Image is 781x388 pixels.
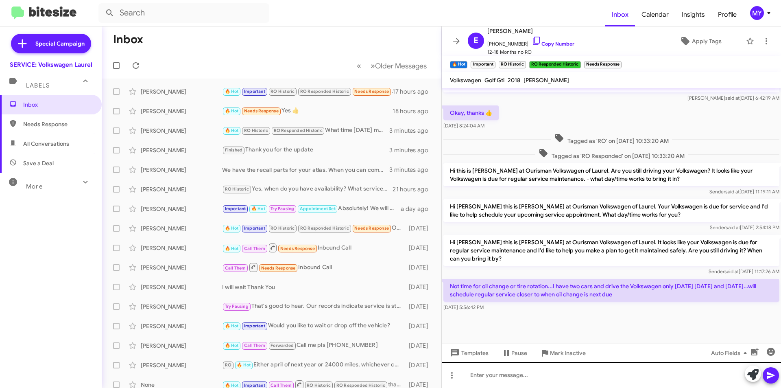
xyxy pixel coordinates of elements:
span: Needs Response [354,226,389,231]
span: Labels [26,82,50,89]
div: SERVICE: Volkswagen Laurel [10,61,92,69]
span: Needs Response [261,265,296,271]
span: Older Messages [375,61,427,70]
span: RO Historic [225,186,249,192]
div: [DATE] [405,224,435,232]
span: Forwarded [269,342,296,350]
span: [PERSON_NAME] [487,26,574,36]
button: Templates [442,346,495,360]
span: Pause [511,346,527,360]
span: More [26,183,43,190]
span: Important [244,323,265,329]
small: RO Responded Historic [529,61,580,68]
span: [PERSON_NAME] [524,77,569,84]
span: 🔥 Hot [225,89,239,94]
div: [PERSON_NAME] [141,244,222,252]
div: [PERSON_NAME] [141,303,222,311]
span: Important [244,89,265,94]
div: 21 hours ago [393,185,435,193]
div: a day ago [401,205,435,213]
small: 🔥 Hot [450,61,467,68]
span: RO Historic [244,128,268,133]
span: [DATE] 8:24:04 AM [443,123,484,129]
small: RO Historic [499,61,526,68]
div: [PERSON_NAME] [141,166,222,174]
span: » [371,61,375,71]
span: Finished [225,147,243,153]
div: [PERSON_NAME] [141,205,222,213]
p: Hi [PERSON_NAME] this is [PERSON_NAME] at Ourisman Volkswagen of Laurel. It looks like your Volks... [443,235,779,266]
span: 12-18 Months no RO [487,48,574,56]
div: Call me pls [PHONE_NUMBER] [222,341,405,350]
span: Apply Tags [692,34,722,48]
span: Important [225,206,246,211]
div: Thank you for the update [222,145,389,155]
div: Either april of next year or 24000 miles, whichever comes first [222,360,405,370]
p: Not time for oil change or tire rotation...I have two cars and drive the Volkswagen only [DATE] [... [443,279,779,302]
span: RO [225,362,231,368]
div: [DATE] [405,342,435,350]
div: [DATE] [405,244,435,252]
span: [DATE] 5:56:42 PM [443,304,484,310]
div: [PERSON_NAME] [141,185,222,193]
div: 18 hours ago [393,107,435,115]
span: 🔥 Hot [225,383,239,388]
div: 17 hours ago [393,88,435,96]
button: Pause [495,346,534,360]
button: Previous [352,57,366,74]
span: Call Them [244,343,265,348]
span: RO Responded Historic [300,89,349,94]
div: [DATE] [405,283,435,291]
span: 2018 [508,77,520,84]
div: What time [DATE] morning is best for you? [222,126,389,135]
span: Needs Response [280,246,315,251]
div: [PERSON_NAME] [141,224,222,232]
span: 🔥 Hot [225,246,239,251]
div: [DATE] [405,263,435,272]
div: Yes, when do you have availability? What services do I need for the 50k and how much will it cost? [222,184,393,194]
div: [DATE] [405,303,435,311]
span: Inbox [605,3,635,26]
div: [DATE] [405,322,435,330]
span: Tagged as 'RO Responded' on [DATE] 10:33:20 AM [535,148,688,160]
div: Would you like to wait or drop off the vehicle? [222,321,405,331]
small: Important [471,61,495,68]
span: Tagged as 'RO' on [DATE] 10:33:20 AM [551,133,672,145]
span: E [473,34,478,47]
span: Important [244,383,265,388]
small: Needs Response [584,61,622,68]
button: Apply Tags [659,34,742,48]
a: Special Campaign [11,34,91,53]
button: MY [743,6,772,20]
span: 🔥 Hot [225,128,239,133]
span: Templates [448,346,489,360]
span: [PERSON_NAME] [DATE] 6:42:19 AM [687,95,779,101]
span: RO Historic [271,89,295,94]
button: Mark Inactive [534,346,592,360]
span: RO Responded Historic [274,128,323,133]
div: [DATE] [405,361,435,369]
span: Needs Response [354,89,389,94]
div: [PERSON_NAME] [141,107,222,115]
div: Yes 👍 [222,106,393,116]
span: Appointment Set [300,206,336,211]
div: Absolutely! We will see you at 11:30 [222,204,401,213]
a: Copy Number [532,41,574,47]
span: Needs Response [244,108,279,114]
span: 🔥 Hot [225,323,239,329]
nav: Page navigation example [352,57,432,74]
h1: Inbox [113,33,143,46]
span: RO Responded Historic [300,226,349,231]
div: [PERSON_NAME] [141,361,222,369]
span: Needs Response [23,120,92,128]
span: said at [724,268,739,274]
button: Next [366,57,432,74]
a: Insights [675,3,711,26]
span: Auto Fields [711,346,750,360]
a: Profile [711,3,743,26]
span: « [357,61,361,71]
span: RO Responded Historic [336,383,385,388]
span: 🔥 Hot [225,343,239,348]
